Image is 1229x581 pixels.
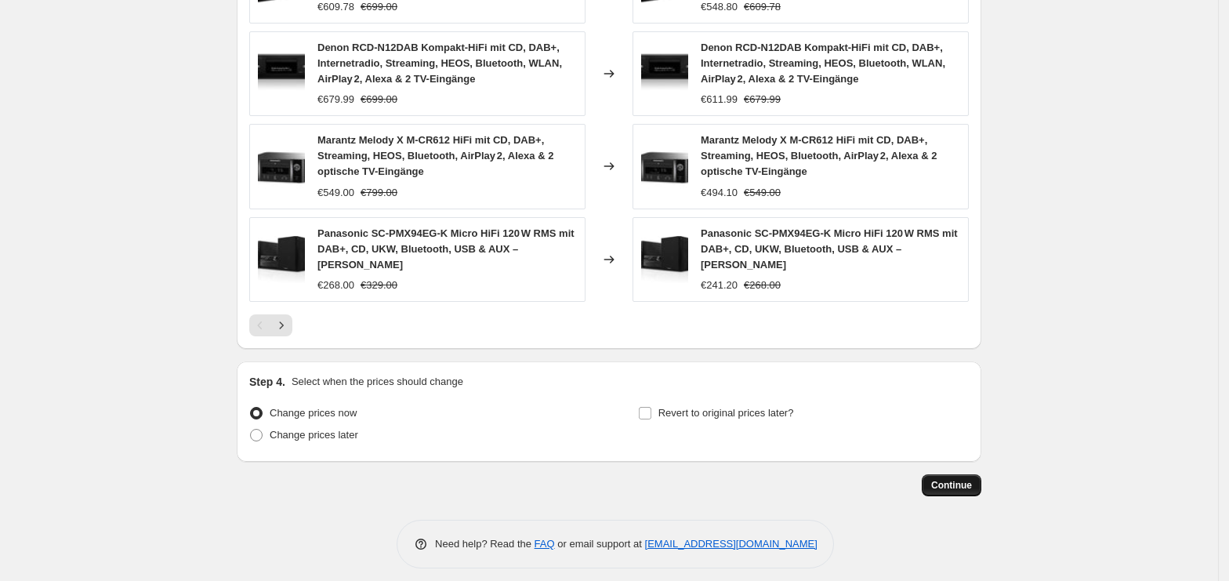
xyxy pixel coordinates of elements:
[701,92,738,107] div: €611.99
[435,538,535,550] span: Need help? Read the
[317,42,562,85] span: Denon RCD-N12DAB Kompakt-HiFi mit CD, DAB+, Internetradio, Streaming, HEOS, Bluetooth, WLAN, AirP...
[258,143,305,190] img: 51u7-fY1lpL_80x.jpg
[361,278,397,293] strike: €329.00
[744,92,781,107] strike: €679.99
[258,50,305,97] img: 61LelwUDMUL_80x.jpg
[658,407,794,419] span: Revert to original prices later?
[931,479,972,492] span: Continue
[361,185,397,201] strike: €799.00
[317,134,553,177] span: Marantz Melody X M-CR612 HiFi mit CD, DAB+, Streaming, HEOS, Bluetooth, AirPlay 2, Alexa & 2 opti...
[744,278,781,293] strike: €268.00
[535,538,555,550] a: FAQ
[641,236,688,283] img: 61XEbTnr4EL_80x.jpg
[270,314,292,336] button: Next
[744,185,781,201] strike: €549.00
[641,50,688,97] img: 61LelwUDMUL_80x.jpg
[317,278,354,293] div: €268.00
[555,538,645,550] span: or email support at
[922,474,981,496] button: Continue
[249,314,292,336] nav: Pagination
[270,407,357,419] span: Change prices now
[317,185,354,201] div: €549.00
[645,538,818,550] a: [EMAIL_ADDRESS][DOMAIN_NAME]
[317,92,354,107] div: €679.99
[701,278,738,293] div: €241.20
[317,227,575,271] span: Panasonic SC-PMX94EG-K Micro HiFi 120 W RMS mit DAB+, CD, UKW, Bluetooth, USB & AUX – [PERSON_NAME]
[701,227,958,271] span: Panasonic SC-PMX94EG-K Micro HiFi 120 W RMS mit DAB+, CD, UKW, Bluetooth, USB & AUX – [PERSON_NAME]
[701,185,738,201] div: €494.10
[292,374,463,390] p: Select when the prices should change
[701,134,937,177] span: Marantz Melody X M-CR612 HiFi mit CD, DAB+, Streaming, HEOS, Bluetooth, AirPlay 2, Alexa & 2 opti...
[258,236,305,283] img: 61XEbTnr4EL_80x.jpg
[701,42,945,85] span: Denon RCD-N12DAB Kompakt-HiFi mit CD, DAB+, Internetradio, Streaming, HEOS, Bluetooth, WLAN, AirP...
[361,92,397,107] strike: €699.00
[270,429,358,441] span: Change prices later
[249,374,285,390] h2: Step 4.
[641,143,688,190] img: 51u7-fY1lpL_80x.jpg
